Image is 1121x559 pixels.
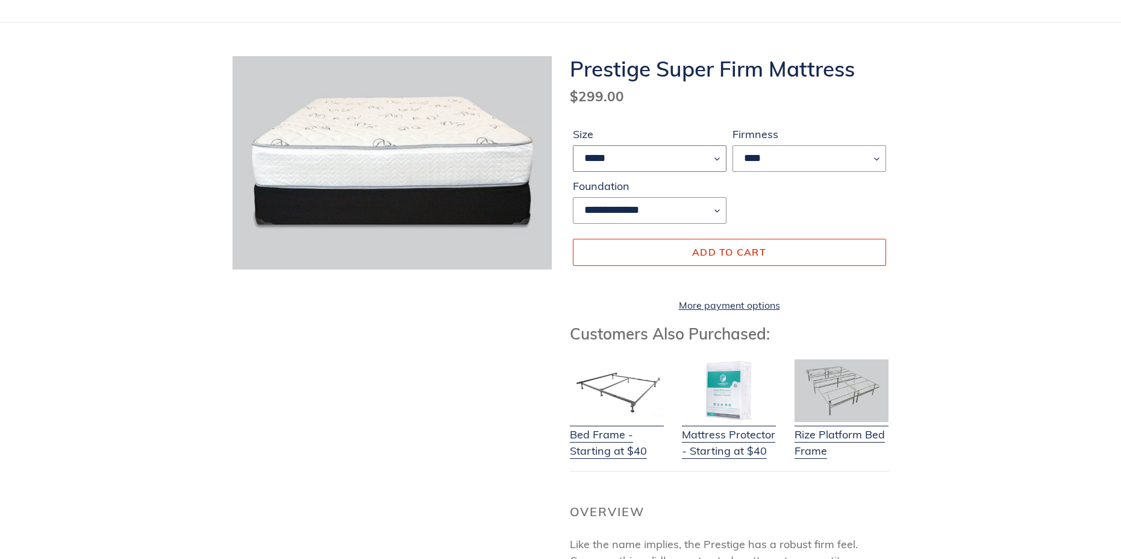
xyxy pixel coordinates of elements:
img: Mattress Protector [682,359,776,422]
a: More payment options [573,298,886,312]
h3: Customers Also Purchased: [570,324,889,343]
a: Mattress Protector - Starting at $40 [682,411,776,459]
a: Rize Platform Bed Frame [795,411,888,459]
a: Bed Frame - Starting at $40 [570,411,664,459]
button: Add to cart [573,239,886,265]
span: $299.00 [570,87,624,105]
span: Add to cart [692,246,766,258]
img: Bed Frame [570,359,664,422]
img: Adjustable Base [795,359,888,422]
h1: Prestige Super Firm Mattress [570,56,889,81]
label: Size [573,126,726,142]
label: Firmness [732,126,886,142]
label: Foundation [573,178,726,194]
h2: Overview [570,505,889,519]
